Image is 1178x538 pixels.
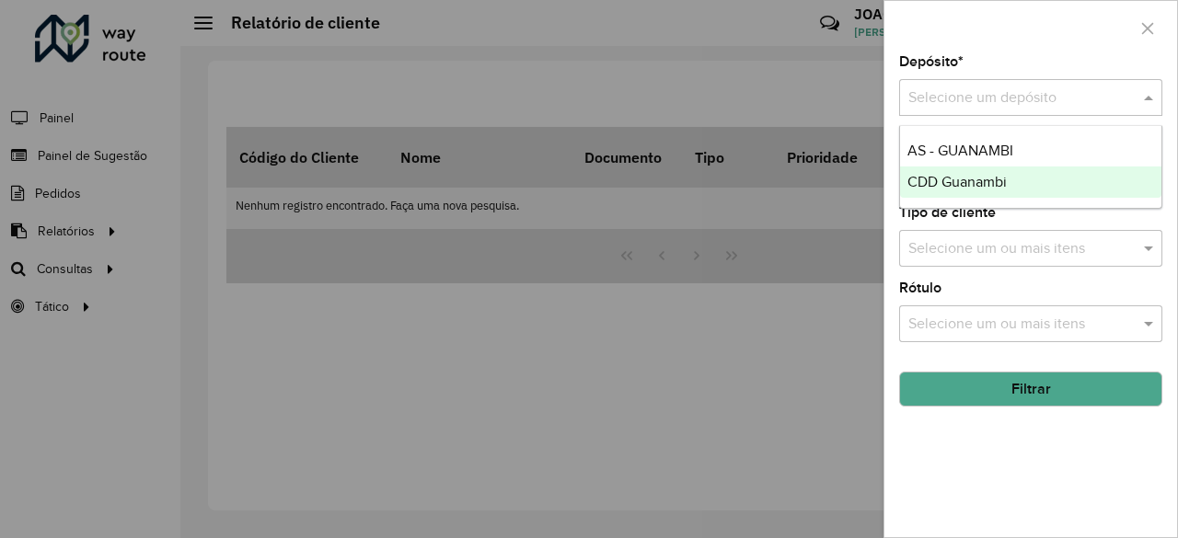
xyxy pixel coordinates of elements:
ng-dropdown-panel: Options list [899,125,1163,209]
span: CDD Guanambi [907,174,1007,189]
span: AS - GUANAMBI [907,143,1013,158]
label: Depósito [899,51,964,73]
button: Filtrar [899,372,1162,406]
label: Tipo de cliente [899,201,996,223]
label: Rótulo [899,277,941,299]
